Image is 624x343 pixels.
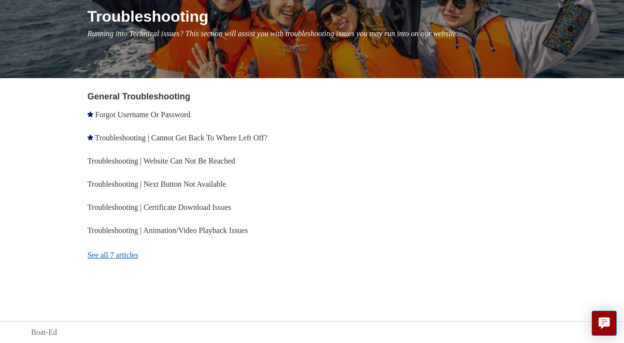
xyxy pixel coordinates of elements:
[87,5,593,28] h1: Troubleshooting
[31,327,57,338] a: Boat-Ed
[87,226,248,234] a: Troubleshooting | Animation/Video Playback Issues
[87,92,190,101] a: General Troubleshooting
[87,28,593,40] p: Running into Technical issues? This section will assist you with troubleshooting issues you may r...
[87,157,235,165] a: Troubleshooting | Website Can Not Be Reached
[87,203,231,211] a: Troubleshooting | Certificate Download Issues
[95,134,268,142] a: Troubleshooting | Cannot Get Back To Where Left Off?
[592,311,617,336] button: Live chat
[87,135,93,140] svg: Promoted article
[87,111,93,117] svg: Promoted article
[87,242,315,268] a: See all 7 articles
[87,180,226,188] a: Troubleshooting | Next Button Not Available
[95,110,190,119] a: Forgot Username Or Password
